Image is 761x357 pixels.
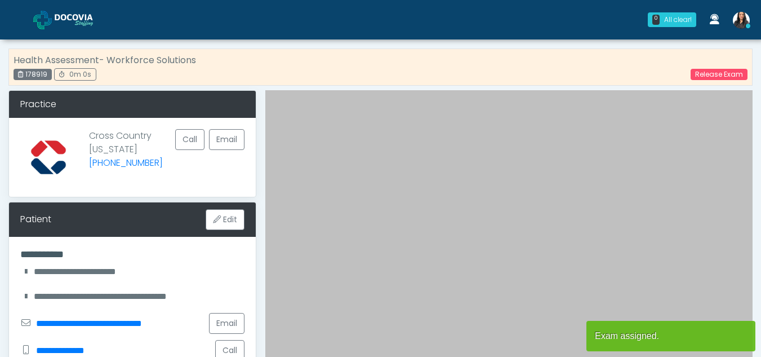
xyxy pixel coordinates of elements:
a: [PHONE_NUMBER] [89,156,163,169]
div: 0 [652,15,660,25]
a: Docovia [33,1,111,38]
img: Viral Patel [733,12,750,29]
a: Email [209,313,244,334]
p: Cross Country [US_STATE] [89,129,163,177]
div: All clear! [664,15,692,25]
button: Call [175,129,204,150]
div: 178919 [14,69,52,80]
a: Release Exam [691,69,747,80]
article: Exam assigned. [586,321,755,351]
strong: Health Assessment- Workforce Solutions [14,54,196,67]
span: 0m 0s [69,69,91,79]
img: Docovia [33,11,52,29]
a: 0 All clear! [641,8,703,32]
div: Patient [20,213,51,226]
div: Practice [9,91,256,118]
img: Docovia [55,14,111,25]
button: Edit [206,209,244,230]
a: Email [209,129,244,150]
img: Provider image [20,129,77,186]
